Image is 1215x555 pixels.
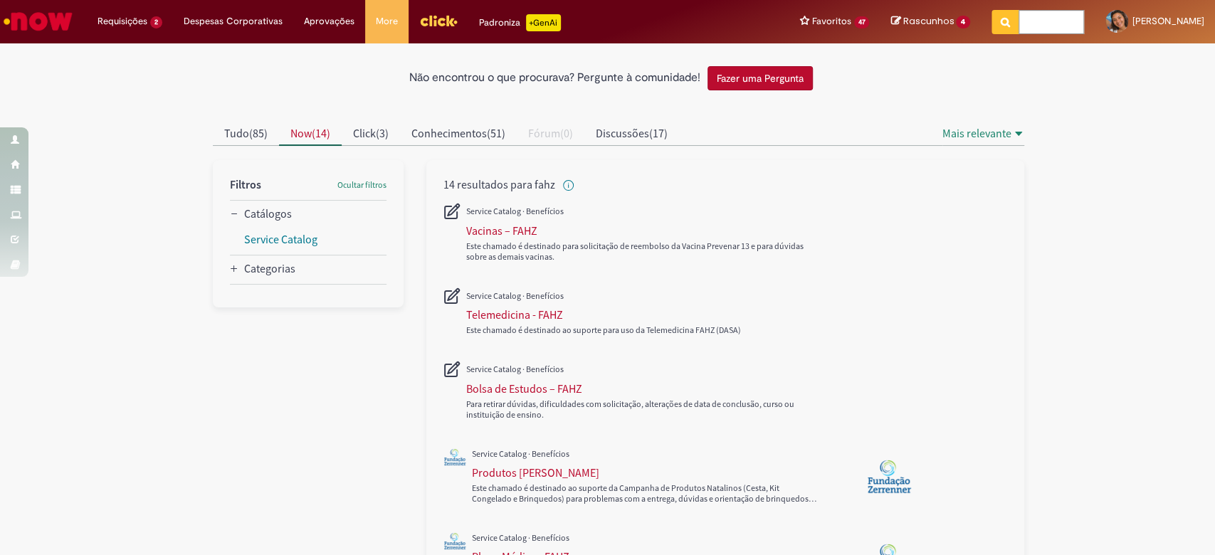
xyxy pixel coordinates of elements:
span: Requisições [98,14,147,28]
span: 4 [956,16,970,28]
button: Pesquisar [992,10,1019,34]
div: Padroniza [479,14,561,31]
img: click_logo_yellow_360x200.png [419,10,458,31]
span: [PERSON_NAME] [1132,15,1204,27]
span: More [376,14,398,28]
button: Fazer uma Pergunta [708,66,813,90]
span: Despesas Corporativas [184,14,283,28]
span: 47 [854,16,870,28]
span: Rascunhos [903,14,954,28]
img: ServiceNow [1,7,75,36]
h2: Não encontrou o que procurava? Pergunte à comunidade! [409,72,700,85]
span: 2 [150,16,162,28]
a: Rascunhos [890,15,970,28]
p: +GenAi [526,14,561,31]
span: Aprovações [304,14,354,28]
span: Favoritos [812,14,851,28]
